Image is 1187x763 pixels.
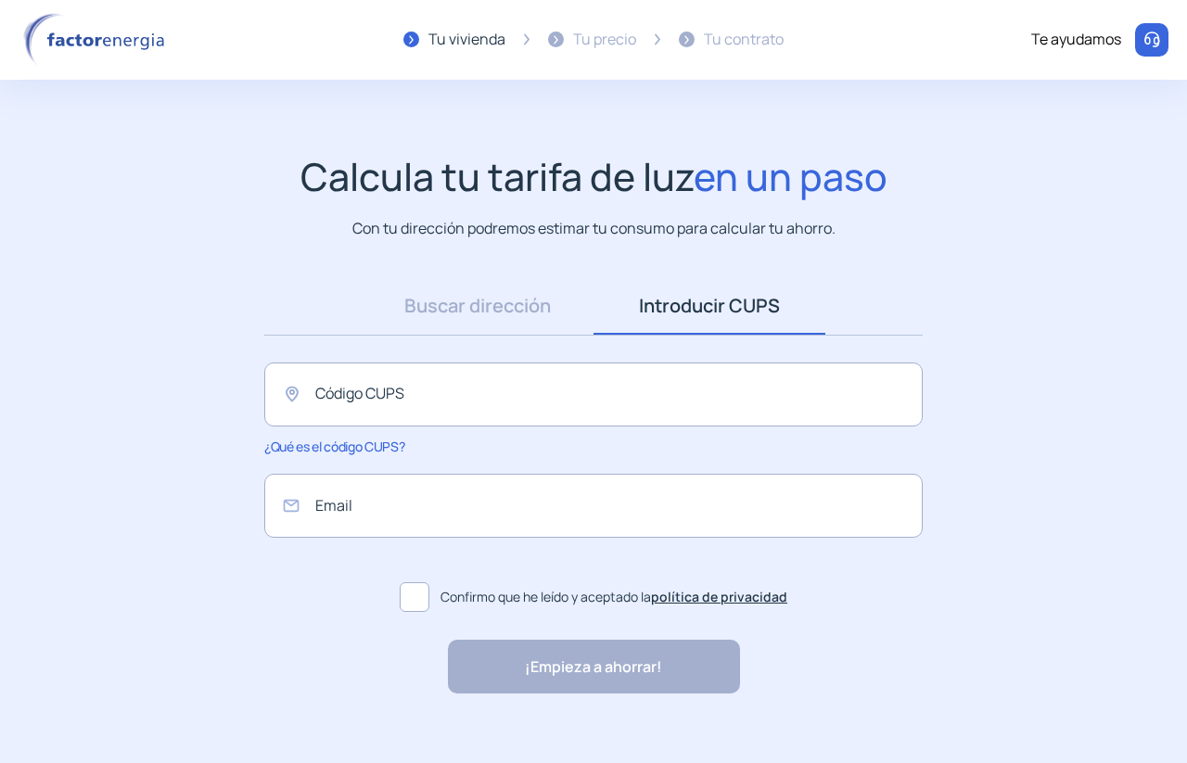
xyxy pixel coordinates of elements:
img: logo factor [19,13,176,67]
h1: Calcula tu tarifa de luz [300,154,887,199]
div: Tu contrato [704,28,784,52]
div: Te ayudamos [1031,28,1121,52]
span: en un paso [694,150,887,202]
img: llamar [1142,31,1161,49]
p: Con tu dirección podremos estimar tu consumo para calcular tu ahorro. [352,217,836,240]
a: política de privacidad [651,588,787,605]
div: Tu precio [573,28,636,52]
span: ¿Qué es el código CUPS? [264,438,404,455]
a: Buscar dirección [362,277,593,335]
span: Confirmo que he leído y aceptado la [440,587,787,607]
a: Introducir CUPS [593,277,825,335]
div: Tu vivienda [428,28,505,52]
